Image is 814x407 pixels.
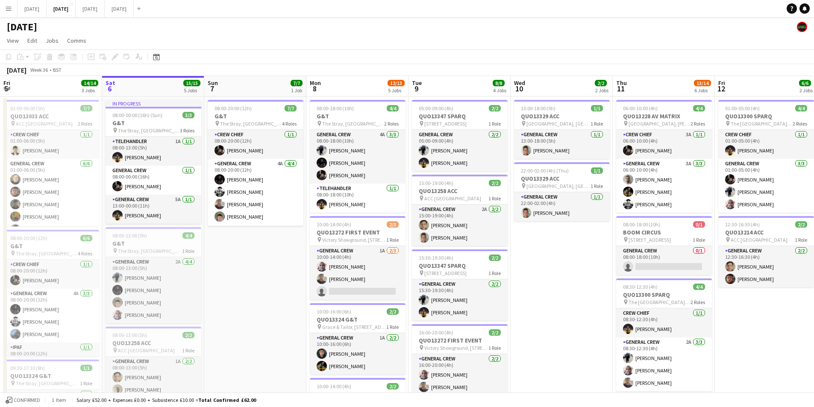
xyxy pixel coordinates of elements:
[387,308,399,315] span: 2/2
[67,37,86,44] span: Comms
[489,329,501,336] span: 2/2
[489,180,501,186] span: 2/2
[623,284,658,290] span: 08:30-12:30 (4h)
[182,232,194,239] span: 4/4
[7,66,26,74] div: [DATE]
[28,67,50,73] span: Week 36
[208,100,303,226] app-job-card: 08:00-20:00 (12h)7/7G&T The Stray, [GEOGRAPHIC_DATA], [GEOGRAPHIC_DATA], [GEOGRAPHIC_DATA]4 Roles...
[53,67,62,73] div: BST
[616,216,712,275] div: 08:00-18:00 (10h)0/1BOOM CIRCUS [STREET_ADDRESS]1 RoleGeneral Crew0/108:00-18:00 (10h)
[310,303,406,375] app-job-card: 10:00-16:00 (6h)2/2QUO13324 G&T Grace & Tailor, [STREET_ADDRESS]1 RoleGeneral Crew1A2/210:00-16:0...
[797,22,807,32] app-user-avatar: KONNECT HQ
[106,327,201,398] div: 08:00-13:00 (5h)2/2QUO13258 ACC ACC [GEOGRAPHIC_DATA]1 RoleGeneral Crew1A2/208:00-13:00 (5h)[PERS...
[412,187,508,195] h3: QUO13258 ACC
[731,237,788,243] span: ACC [GEOGRAPHIC_DATA]
[386,324,399,330] span: 1 Role
[106,357,201,398] app-card-role: General Crew1A2/208:00-13:00 (5h)[PERSON_NAME][PERSON_NAME]
[106,257,201,323] app-card-role: General Crew2A4/408:00-13:00 (5h)[PERSON_NAME][PERSON_NAME][PERSON_NAME][PERSON_NAME]
[616,100,712,213] div: 06:00-10:00 (4h)4/4QUO13228 AV MATRIX [GEOGRAPHIC_DATA], [PERSON_NAME][STREET_ADDRESS]2 RolesCrew...
[411,84,422,94] span: 9
[718,159,814,213] app-card-role: General Crew3/301:00-05:00 (4h)[PERSON_NAME][PERSON_NAME][PERSON_NAME]
[514,192,610,221] app-card-role: General Crew1/122:00-02:00 (4h)[PERSON_NAME]
[693,237,705,243] span: 1 Role
[795,237,807,243] span: 1 Role
[317,221,351,228] span: 10:00-14:00 (4h)
[526,120,591,127] span: [GEOGRAPHIC_DATA], [GEOGRAPHIC_DATA], [GEOGRAPHIC_DATA], [STREET_ADDRESS]
[616,337,712,391] app-card-role: General Crew2A3/308:30-12:30 (4h)[PERSON_NAME][PERSON_NAME][PERSON_NAME]
[322,237,386,243] span: Victory Showground, [STREET_ADDRESS][PERSON_NAME]
[514,100,610,159] app-job-card: 13:00-18:00 (5h)1/1QUO13329 ACC [GEOGRAPHIC_DATA], [GEOGRAPHIC_DATA], [GEOGRAPHIC_DATA], [STREET_...
[180,127,194,134] span: 3 Roles
[717,84,725,94] span: 12
[616,246,712,275] app-card-role: General Crew0/108:00-18:00 (10h)
[387,105,399,111] span: 4/4
[514,79,525,87] span: Wed
[7,20,37,33] h1: [DATE]
[718,246,814,287] app-card-role: General Crew2/212:30-16:30 (4h)[PERSON_NAME][PERSON_NAME]
[76,0,105,17] button: [DATE]
[514,130,610,159] app-card-role: General Crew1/113:00-18:00 (5h)[PERSON_NAME]
[4,395,41,405] button: Confirmed
[310,216,406,300] app-job-card: 10:00-14:00 (4h)2/3QUO13272 FIRST EVENT Victory Showground, [STREET_ADDRESS][PERSON_NAME]1 RoleGe...
[106,137,201,166] app-card-role: TELEHANDLER1A1/108:00-13:00 (5h)[PERSON_NAME]
[488,195,501,202] span: 1 Role
[208,79,218,87] span: Sun
[615,84,627,94] span: 11
[693,221,705,228] span: 0/1
[424,270,467,276] span: [STREET_ADDRESS]
[106,100,201,224] app-job-card: In progress08:00-00:00 (16h) (Sun)3/3G&T The Stray, [GEOGRAPHIC_DATA], [GEOGRAPHIC_DATA], [GEOGRA...
[206,84,218,94] span: 7
[424,195,481,202] span: ACC [GEOGRAPHIC_DATA]
[488,120,501,127] span: 1 Role
[591,183,603,189] span: 1 Role
[718,228,814,236] h3: QUO13214 ACC
[521,167,569,174] span: 22:00-02:00 (4h) (Thu)
[3,100,99,226] div: 01:00-06:00 (5h)7/7QUO13033 ACC ACC [GEOGRAPHIC_DATA]2 RolesCrew Chief1/101:00-06:00 (5h)[PERSON_...
[412,337,508,344] h3: QUO13272 FIRST EVENT
[387,383,399,389] span: 2/2
[419,105,453,111] span: 05:00-09:00 (4h)
[595,80,607,86] span: 2/2
[3,230,99,356] div: 08:00-20:00 (12h)6/6G&T The Stray, [GEOGRAPHIC_DATA], [GEOGRAPHIC_DATA], [GEOGRAPHIC_DATA]4 Roles...
[693,105,705,111] span: 4/4
[7,37,19,44] span: View
[49,397,69,403] span: 1 item
[118,347,175,354] span: ACC [GEOGRAPHIC_DATA]
[616,79,627,87] span: Thu
[419,180,453,186] span: 15:00-19:00 (4h)
[629,299,691,305] span: The [GEOGRAPHIC_DATA], [STREET_ADDRESS]
[489,105,501,111] span: 2/2
[616,130,712,159] app-card-role: Crew Chief3A1/106:00-10:00 (4h)[PERSON_NAME]
[718,130,814,159] app-card-role: Crew Chief1/101:00-05:00 (4h)[PERSON_NAME]
[616,291,712,299] h3: QUO13300 SPARQ
[616,278,712,391] div: 08:30-12:30 (4h)4/4QUO13300 SPARQ The [GEOGRAPHIC_DATA], [STREET_ADDRESS]2 RolesCrew Chief1/108:3...
[3,260,99,289] app-card-role: Crew Chief1/108:00-20:00 (12h)[PERSON_NAME]
[291,87,302,94] div: 1 Job
[514,112,610,120] h3: QUO13329 ACC
[317,383,351,389] span: 10:00-14:00 (4h)
[793,120,807,127] span: 2 Roles
[208,130,303,159] app-card-role: Crew Chief1/108:00-20:00 (12h)[PERSON_NAME]
[488,345,501,351] span: 1 Role
[629,120,691,127] span: [GEOGRAPHIC_DATA], [PERSON_NAME][STREET_ADDRESS]
[14,397,40,403] span: Confirmed
[513,84,525,94] span: 10
[16,120,73,127] span: ACC [GEOGRAPHIC_DATA]
[3,79,10,87] span: Fri
[387,221,399,228] span: 2/3
[616,159,712,213] app-card-role: General Crew3A3/306:00-10:00 (4h)[PERSON_NAME][PERSON_NAME][PERSON_NAME]
[106,100,201,107] div: In progress
[412,112,508,120] h3: QUO13347 SPARQ
[64,35,90,46] a: Comms
[412,324,508,395] app-job-card: 16:00-20:00 (4h)2/2QUO13272 FIRST EVENT Victory Showground, [STREET_ADDRESS][PERSON_NAME]1 RoleGe...
[412,249,508,321] app-job-card: 15:30-19:30 (4h)2/2QUO13347 SPARQ [STREET_ADDRESS]1 RoleGeneral Crew2/215:30-19:30 (4h)[PERSON_NA...
[419,255,453,261] span: 15:30-19:30 (4h)
[718,100,814,213] app-job-card: 01:00-05:00 (4h)4/4QUO13300 SPARQ The [GEOGRAPHIC_DATA], [STREET_ADDRESS]2 RolesCrew Chief1/101:0...
[106,195,201,224] app-card-role: General Crew5A1/113:00-00:00 (11h)[PERSON_NAME]
[595,87,608,94] div: 2 Jobs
